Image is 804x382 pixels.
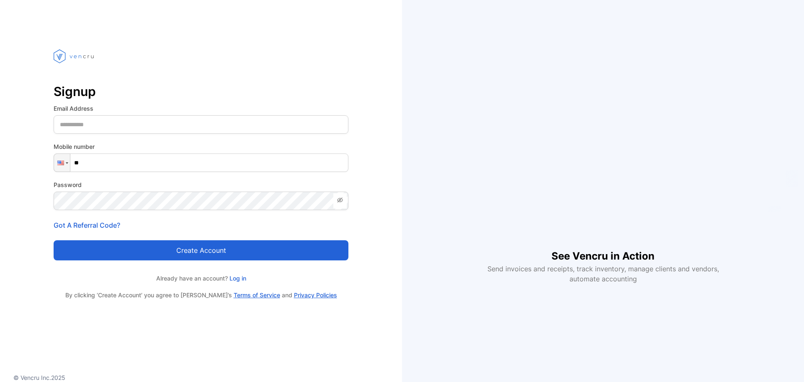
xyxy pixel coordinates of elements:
[228,275,246,282] a: Log in
[54,274,348,283] p: Already have an account?
[54,180,348,189] label: Password
[54,104,348,113] label: Email Address
[482,99,724,235] iframe: YouTube video player
[54,34,95,79] img: vencru logo
[54,81,348,101] p: Signup
[54,291,348,299] p: By clicking ‘Create Account’ you agree to [PERSON_NAME]’s and
[294,291,337,299] a: Privacy Policies
[54,240,348,260] button: Create account
[551,235,655,264] h1: See Vencru in Action
[54,154,70,172] div: United States: + 1
[54,220,348,230] p: Got A Referral Code?
[234,291,280,299] a: Terms of Service
[482,264,724,284] p: Send invoices and receipts, track inventory, manage clients and vendors, automate accounting
[54,142,348,151] label: Mobile number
